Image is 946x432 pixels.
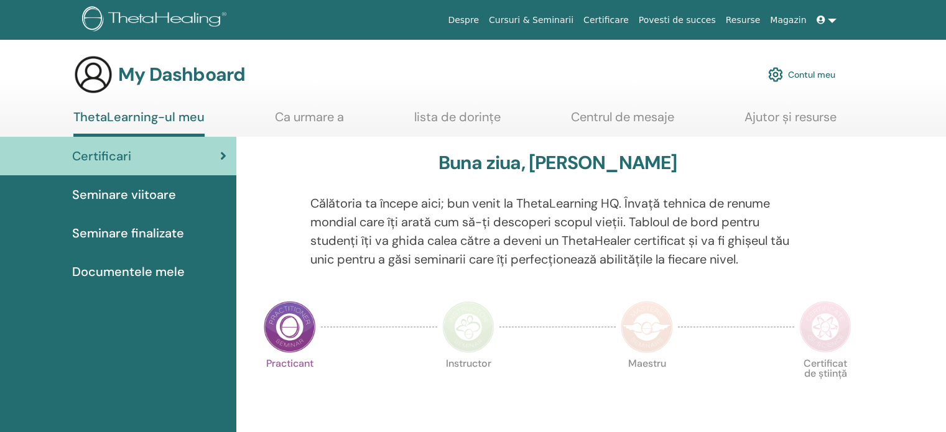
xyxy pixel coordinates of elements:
a: Ajutor și resurse [744,109,837,134]
p: Practicant [264,359,316,411]
a: Resurse [721,9,766,32]
a: Certificare [578,9,634,32]
img: Instructor [442,301,494,353]
p: Maestru [621,359,673,411]
a: Magazin [765,9,811,32]
span: Seminare viitoare [72,185,176,204]
p: Certificat de știință [799,359,851,411]
h3: My Dashboard [118,63,245,86]
a: Ca urmare a [275,109,344,134]
a: ThetaLearning-ul meu [73,109,205,137]
span: Certificari [72,147,131,165]
img: logo.png [82,6,231,34]
img: Practitioner [264,301,316,353]
img: Master [621,301,673,353]
p: Călătoria ta începe aici; bun venit la ThetaLearning HQ. Învață tehnica de renume mondial care îț... [310,194,805,269]
a: Despre [443,9,484,32]
img: Certificate of Science [799,301,851,353]
a: Cursuri & Seminarii [484,9,578,32]
img: cog.svg [768,64,783,85]
span: Documentele mele [72,262,185,281]
h3: Buna ziua, [PERSON_NAME] [438,152,677,174]
span: Seminare finalizate [72,224,184,242]
p: Instructor [442,359,494,411]
img: generic-user-icon.jpg [73,55,113,94]
a: lista de dorințe [414,109,501,134]
a: Centrul de mesaje [571,109,674,134]
a: Contul meu [768,61,835,88]
a: Povesti de succes [634,9,721,32]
